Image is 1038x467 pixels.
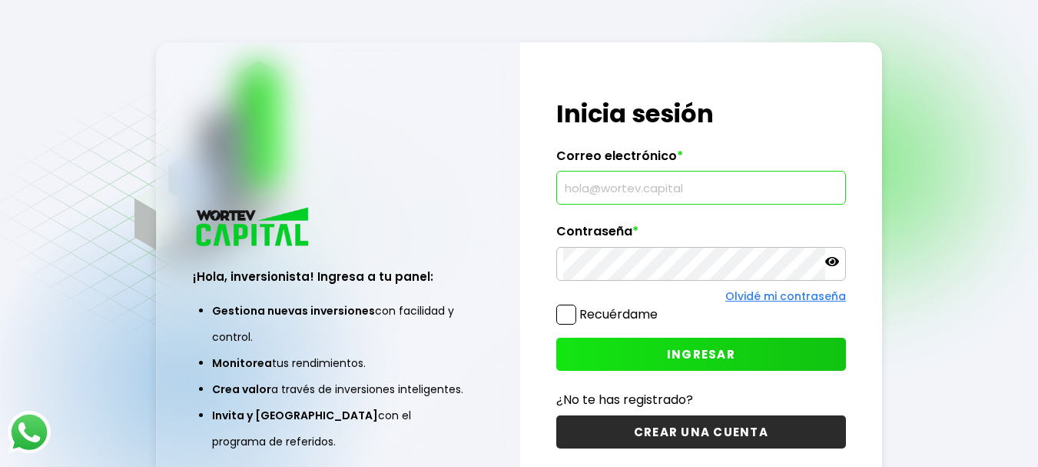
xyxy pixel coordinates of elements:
button: INGRESAR [556,338,847,371]
h1: Inicia sesión [556,95,847,132]
span: Invita y [GEOGRAPHIC_DATA] [212,408,378,423]
label: Contraseña [556,224,847,247]
a: Olvidé mi contraseña [725,289,846,304]
h3: ¡Hola, inversionista! Ingresa a tu panel: [193,268,483,285]
li: a través de inversiones inteligentes. [212,376,464,402]
input: hola@wortev.capital [563,172,840,204]
a: ¿No te has registrado?CREAR UNA CUENTA [556,390,847,449]
span: Gestiona nuevas inversiones [212,303,375,319]
p: ¿No te has registrado? [556,390,847,409]
img: logos_whatsapp-icon.242b2217.svg [8,411,51,454]
li: con facilidad y control. [212,298,464,350]
li: con el programa de referidos. [212,402,464,455]
span: Monitorea [212,355,272,371]
button: CREAR UNA CUENTA [556,415,847,449]
span: Crea valor [212,382,271,397]
img: logo_wortev_capital [193,205,314,251]
li: tus rendimientos. [212,350,464,376]
label: Recuérdame [579,305,658,323]
label: Correo electrónico [556,148,847,172]
span: INGRESAR [667,346,735,362]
